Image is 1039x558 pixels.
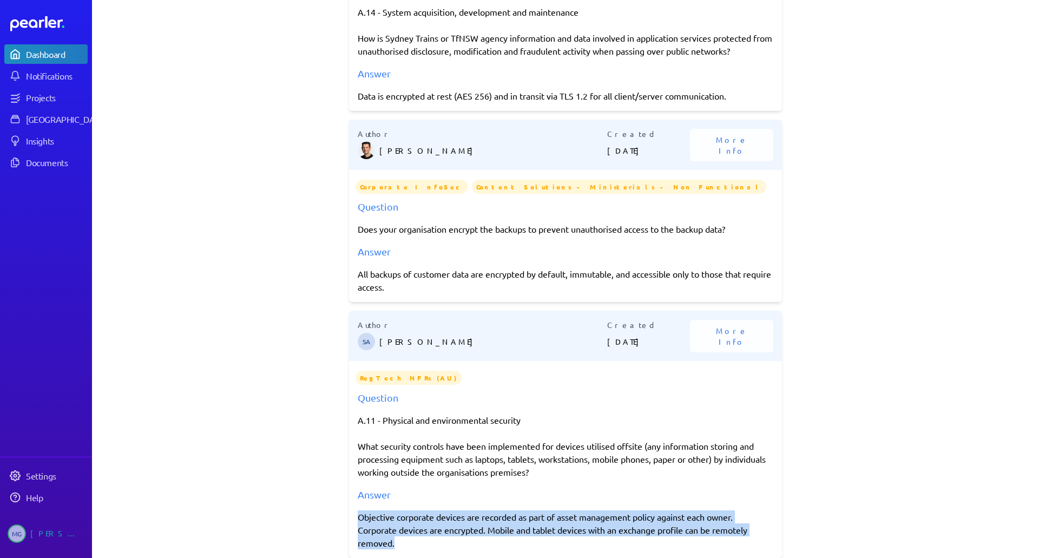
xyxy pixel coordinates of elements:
[358,333,375,350] span: Steve Ackermann
[26,492,87,503] div: Help
[358,244,773,259] div: Answer
[30,524,84,543] div: [PERSON_NAME]
[358,413,773,478] p: A.11 - Physical and environmental security What security controls have been implemented for devic...
[607,319,691,331] p: Created
[358,89,773,102] div: Data is encrypted at rest (AES 256) and in transit via TLS 1.2 for all client/server communication.
[4,66,88,86] a: Notifications
[26,157,87,168] div: Documents
[607,128,691,140] p: Created
[356,371,462,385] span: RegTech NFRs (AU)
[8,524,26,543] span: Matt Green
[4,488,88,507] a: Help
[10,16,88,31] a: Dashboard
[379,140,607,161] p: [PERSON_NAME]
[358,199,773,214] div: Question
[690,129,773,161] button: More Info
[358,510,773,549] div: Objective corporate devices are recorded as part of asset management policy against each owner. C...
[4,131,88,150] a: Insights
[358,142,375,159] img: James Layton
[26,470,87,481] div: Settings
[358,390,773,405] div: Question
[26,70,87,81] div: Notifications
[356,180,468,194] span: Corporate InfoSec
[358,319,607,331] p: Author
[607,140,691,161] p: [DATE]
[26,92,87,103] div: Projects
[4,153,88,172] a: Documents
[358,222,773,235] p: Does your organisation encrypt the backups to prevent unauthorised access to the backup data?
[358,66,773,81] div: Answer
[703,325,760,347] span: More Info
[472,180,766,194] span: Content Solutions - Ministerials - Non Functional
[358,487,773,502] div: Answer
[4,466,88,485] a: Settings
[703,134,760,156] span: More Info
[358,128,607,140] p: Author
[4,44,88,64] a: Dashboard
[607,331,691,352] p: [DATE]
[358,267,773,293] p: All backups of customer data are encrypted by default, immutable, and accessible only to those th...
[379,331,607,352] p: [PERSON_NAME]
[4,520,88,547] a: MG[PERSON_NAME]
[690,320,773,352] button: More Info
[358,5,773,57] p: A.14 - System acquisition, development and maintenance How is Sydney Trains or TfNSW agency infor...
[4,88,88,107] a: Projects
[26,49,87,60] div: Dashboard
[4,109,88,129] a: [GEOGRAPHIC_DATA]
[26,114,107,124] div: [GEOGRAPHIC_DATA]
[26,135,87,146] div: Insights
